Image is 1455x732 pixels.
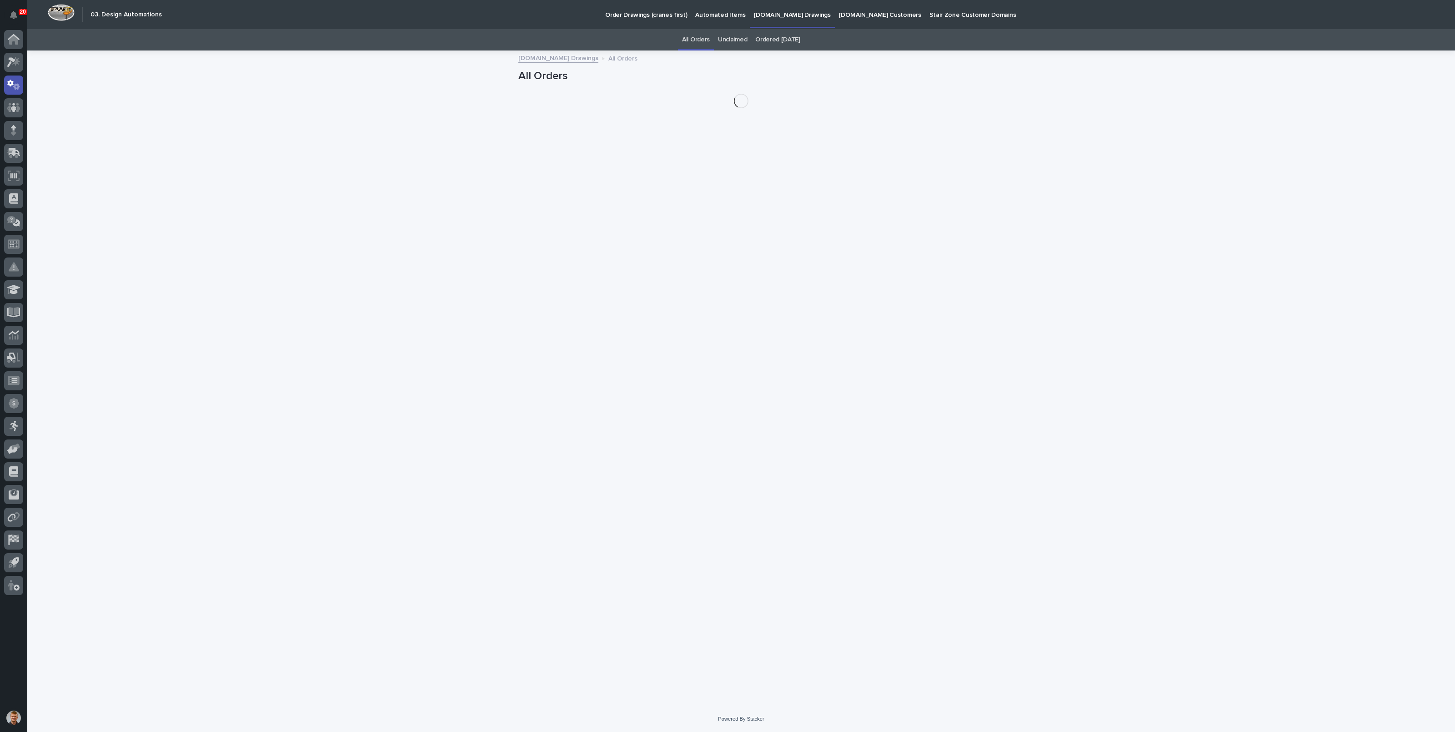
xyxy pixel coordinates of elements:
a: All Orders [682,29,710,50]
a: [DOMAIN_NAME] Drawings [518,52,598,63]
h1: All Orders [518,70,964,83]
a: Ordered [DATE] [755,29,800,50]
div: Notifications20 [11,11,23,25]
button: users-avatar [4,708,23,727]
a: Powered By Stacker [718,716,764,722]
p: 20 [20,9,26,15]
img: Workspace Logo [48,4,75,21]
h2: 03. Design Automations [90,11,162,19]
button: Notifications [4,5,23,25]
a: Unclaimed [718,29,747,50]
p: All Orders [608,53,637,63]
